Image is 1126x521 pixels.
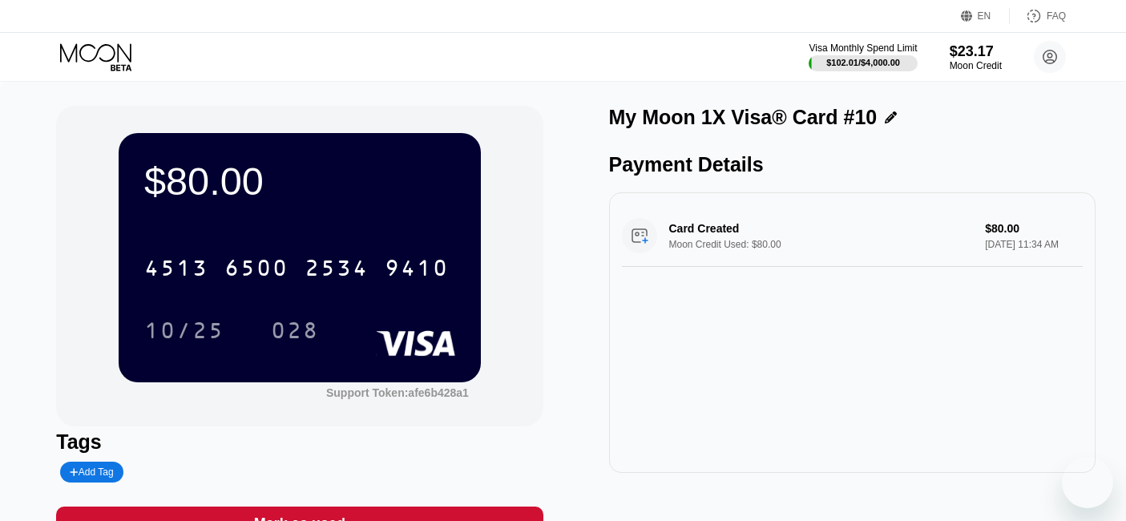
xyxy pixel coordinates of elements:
[144,257,208,283] div: 4513
[259,310,331,350] div: 028
[609,106,878,129] div: My Moon 1X Visa® Card #10
[60,462,123,483] div: Add Tag
[809,42,917,54] div: Visa Monthly Spend Limit
[961,8,1010,24] div: EN
[224,257,289,283] div: 6500
[950,43,1002,60] div: $23.17
[950,60,1002,71] div: Moon Credit
[1047,10,1066,22] div: FAQ
[826,58,900,67] div: $102.01 / $4,000.00
[326,386,469,399] div: Support Token: afe6b428a1
[326,386,469,399] div: Support Token:afe6b428a1
[144,159,455,204] div: $80.00
[809,42,917,71] div: Visa Monthly Spend Limit$102.01/$4,000.00
[1010,8,1066,24] div: FAQ
[1062,457,1113,508] iframe: Button to launch messaging window
[305,257,369,283] div: 2534
[135,248,458,288] div: 4513650025349410
[70,466,113,478] div: Add Tag
[385,257,449,283] div: 9410
[56,430,543,454] div: Tags
[132,310,236,350] div: 10/25
[950,43,1002,71] div: $23.17Moon Credit
[144,320,224,345] div: 10/25
[271,320,319,345] div: 028
[978,10,991,22] div: EN
[609,153,1096,176] div: Payment Details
